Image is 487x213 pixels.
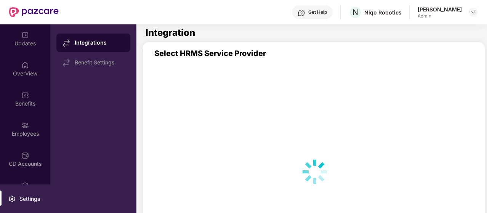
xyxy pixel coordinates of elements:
div: Integrations [75,39,124,46]
div: Benefit Settings [75,59,124,66]
img: svg+xml;base64,PHN2ZyBpZD0iSGVscC0zMngzMiIgeG1sbnM9Imh0dHA6Ly93d3cudzMub3JnLzIwMDAvc3ZnIiB3aWR0aD... [298,9,305,17]
span: N [352,8,358,17]
img: svg+xml;base64,PHN2ZyBpZD0iRHJvcGRvd24tMzJ4MzIiIHhtbG5zPSJodHRwOi8vd3d3LnczLm9yZy8yMDAwL3N2ZyIgd2... [470,9,476,15]
img: svg+xml;base64,PHN2ZyBpZD0iQmVuZWZpdHMiIHhtbG5zPSJodHRwOi8vd3d3LnczLm9yZy8yMDAwL3N2ZyIgd2lkdGg9Ij... [21,91,29,99]
img: svg+xml;base64,PHN2ZyBpZD0iU2V0dGluZy0yMHgyMCIgeG1sbnM9Imh0dHA6Ly93d3cudzMub3JnLzIwMDAvc3ZnIiB3aW... [8,195,16,203]
div: [PERSON_NAME] [418,6,462,13]
img: svg+xml;base64,PHN2ZyBpZD0iQ2xhaW0iIHhtbG5zPSJodHRwOi8vd3d3LnczLm9yZy8yMDAwL3N2ZyIgd2lkdGg9IjIwIi... [21,182,29,189]
img: svg+xml;base64,PHN2ZyBpZD0iVXBkYXRlZCIgeG1sbnM9Imh0dHA6Ly93d3cudzMub3JnLzIwMDAvc3ZnIiB3aWR0aD0iMj... [21,31,29,39]
div: Settings [17,195,42,203]
img: svg+xml;base64,PHN2ZyBpZD0iQ0RfQWNjb3VudHMiIGRhdGEtbmFtZT0iQ0QgQWNjb3VudHMiIHhtbG5zPSJodHRwOi8vd3... [21,152,29,159]
h1: Integration [146,28,195,37]
img: svg+xml;base64,PHN2ZyBpZD0iRW1wbG95ZWVzIiB4bWxucz0iaHR0cDovL3d3dy53My5vcmcvMjAwMC9zdmciIHdpZHRoPS... [21,122,29,129]
div: Get Help [308,9,327,15]
div: Niqo Robotics [364,9,402,16]
div: Admin [418,13,462,19]
img: svg+xml;base64,PHN2ZyB4bWxucz0iaHR0cDovL3d3dy53My5vcmcvMjAwMC9zdmciIHdpZHRoPSIxNy44MzIiIGhlaWdodD... [62,39,70,47]
img: svg+xml;base64,PHN2ZyB4bWxucz0iaHR0cDovL3d3dy53My5vcmcvMjAwMC9zdmciIHdpZHRoPSIxNy44MzIiIGhlaWdodD... [62,59,70,67]
img: svg+xml;base64,PHN2ZyBpZD0iSG9tZSIgeG1sbnM9Imh0dHA6Ly93d3cudzMub3JnLzIwMDAvc3ZnIiB3aWR0aD0iMjAiIG... [21,61,29,69]
img: New Pazcare Logo [9,7,59,17]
